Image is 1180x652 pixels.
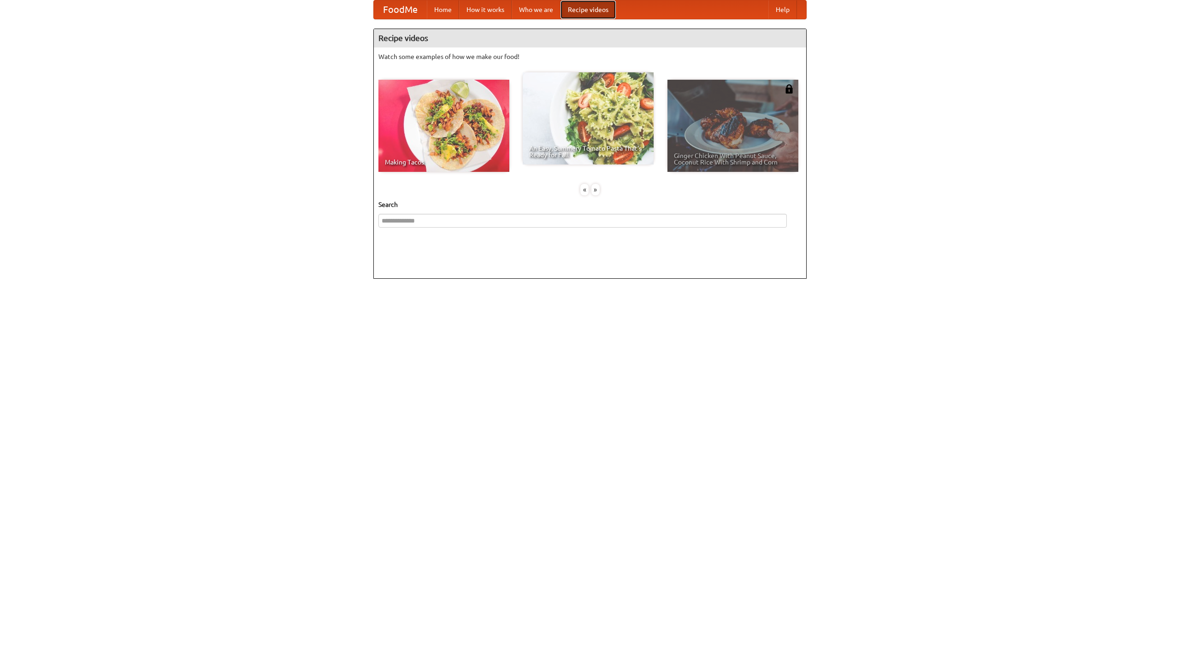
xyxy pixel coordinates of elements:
span: Making Tacos [385,159,503,165]
span: An Easy, Summery Tomato Pasta That's Ready for Fall [529,145,647,158]
a: Who we are [512,0,560,19]
div: » [591,184,600,195]
a: Making Tacos [378,80,509,172]
p: Watch some examples of how we make our food! [378,52,802,61]
img: 483408.png [785,84,794,94]
div: « [580,184,589,195]
h4: Recipe videos [374,29,806,47]
h5: Search [378,200,802,209]
a: FoodMe [374,0,427,19]
a: Help [768,0,797,19]
a: An Easy, Summery Tomato Pasta That's Ready for Fall [523,72,654,164]
a: Recipe videos [560,0,616,19]
a: Home [427,0,459,19]
a: How it works [459,0,512,19]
